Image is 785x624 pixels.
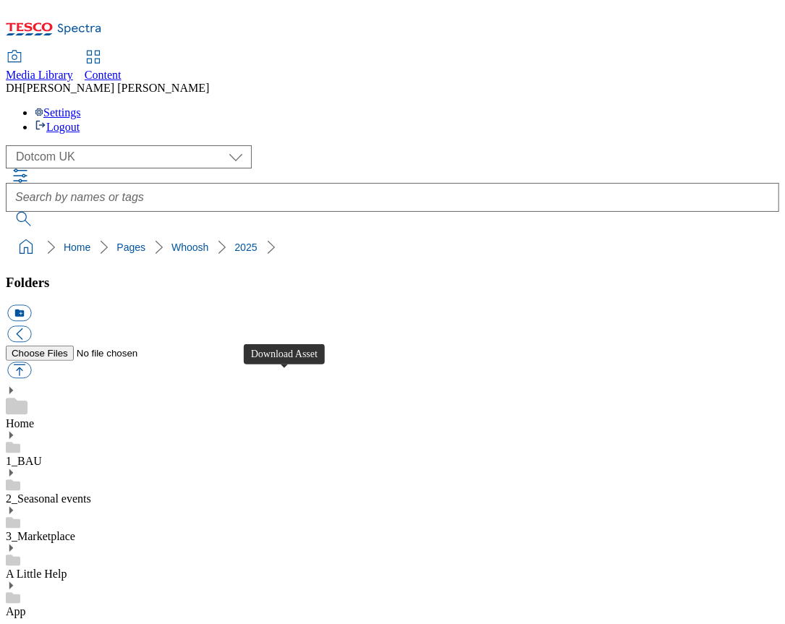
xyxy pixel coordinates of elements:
[6,82,22,94] span: DH
[85,69,122,81] span: Content
[6,605,26,617] a: App
[6,568,67,580] a: A Little Help
[171,242,208,253] a: Whoosh
[14,236,38,259] a: home
[6,530,75,542] a: 3_Marketplace
[6,417,34,429] a: Home
[6,492,91,505] a: 2_Seasonal events
[35,121,80,133] a: Logout
[6,275,779,291] h3: Folders
[116,242,145,253] a: Pages
[22,82,209,94] span: [PERSON_NAME] [PERSON_NAME]
[234,242,257,253] a: 2025
[6,183,779,212] input: Search by names or tags
[64,242,90,253] a: Home
[6,51,73,82] a: Media Library
[35,106,81,119] a: Settings
[85,51,122,82] a: Content
[6,69,73,81] span: Media Library
[6,455,42,467] a: 1_BAU
[6,234,779,261] nav: breadcrumb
